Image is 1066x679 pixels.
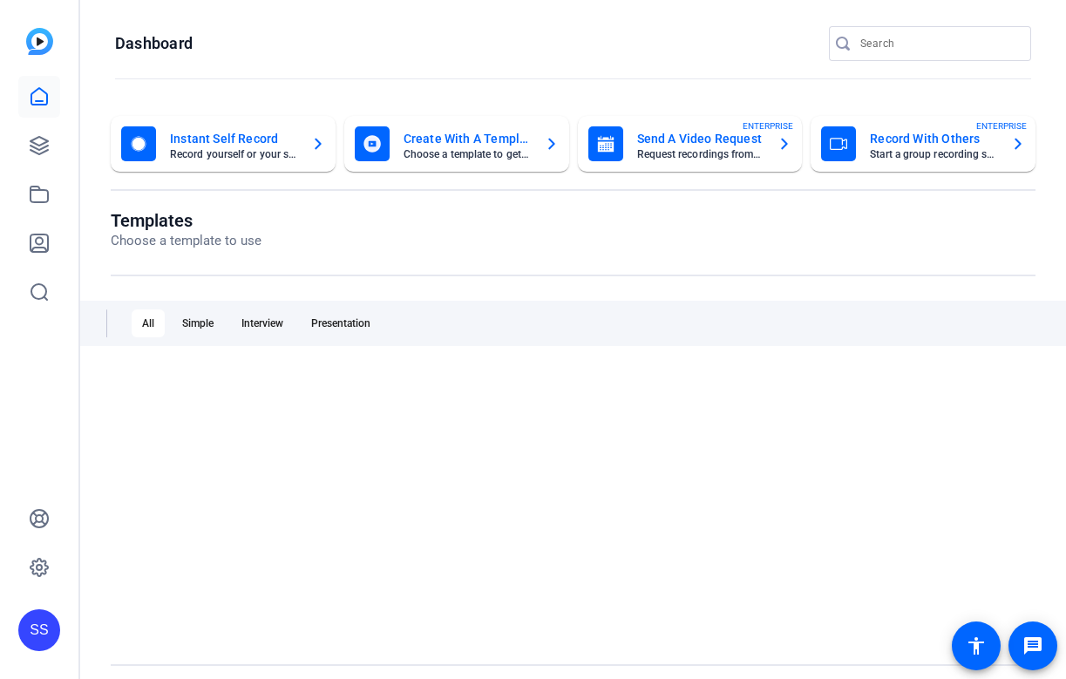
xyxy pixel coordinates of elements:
[172,309,224,337] div: Simple
[811,116,1035,172] button: Record With OthersStart a group recording sessionENTERPRISE
[170,128,297,149] mat-card-title: Instant Self Record
[404,128,531,149] mat-card-title: Create With A Template
[231,309,294,337] div: Interview
[870,149,997,160] mat-card-subtitle: Start a group recording session
[344,116,569,172] button: Create With A TemplateChoose a template to get started
[301,309,381,337] div: Presentation
[111,116,336,172] button: Instant Self RecordRecord yourself or your screen
[1022,635,1043,656] mat-icon: message
[111,210,261,231] h1: Templates
[18,609,60,651] div: SS
[26,28,53,55] img: blue-gradient.svg
[115,33,193,54] h1: Dashboard
[578,116,803,172] button: Send A Video RequestRequest recordings from anyone, anywhereENTERPRISE
[860,33,1017,54] input: Search
[170,149,297,160] mat-card-subtitle: Record yourself or your screen
[404,149,531,160] mat-card-subtitle: Choose a template to get started
[966,635,987,656] mat-icon: accessibility
[743,119,793,132] span: ENTERPRISE
[111,231,261,251] p: Choose a template to use
[637,149,764,160] mat-card-subtitle: Request recordings from anyone, anywhere
[976,119,1027,132] span: ENTERPRISE
[637,128,764,149] mat-card-title: Send A Video Request
[132,309,165,337] div: All
[870,128,997,149] mat-card-title: Record With Others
